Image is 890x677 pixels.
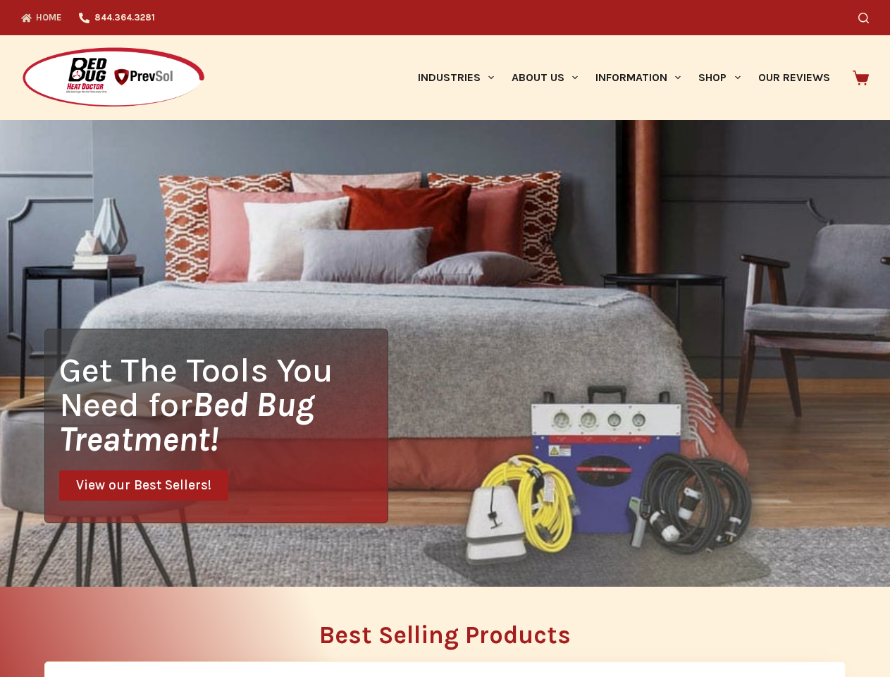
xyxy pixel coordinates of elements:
i: Bed Bug Treatment! [59,384,314,459]
a: Our Reviews [749,35,839,120]
h1: Get The Tools You Need for [59,353,388,456]
a: View our Best Sellers! [59,470,228,501]
span: View our Best Sellers! [76,479,211,492]
button: Search [858,13,869,23]
img: Prevsol/Bed Bug Heat Doctor [21,47,206,109]
a: About Us [502,35,586,120]
a: Information [587,35,690,120]
h2: Best Selling Products [44,623,846,647]
a: Industries [409,35,502,120]
a: Shop [690,35,749,120]
nav: Primary [409,35,839,120]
